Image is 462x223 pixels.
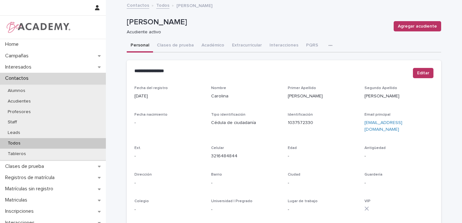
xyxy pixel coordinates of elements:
[3,75,34,81] p: Contactos
[288,146,297,150] span: Edad
[3,163,49,169] p: Clases de prueba
[3,64,37,70] p: Interesados
[3,141,26,146] p: Todos
[156,1,169,9] a: Todos
[211,86,226,90] span: Nombre
[364,120,402,132] a: [EMAIL_ADDRESS][DOMAIN_NAME]
[5,21,71,34] img: WPrjXfSUmiLcdUfaYY4Q
[288,86,316,90] span: Primer Apellido
[127,29,386,35] p: Acudiente activo
[3,130,25,136] p: Leads
[266,39,302,53] button: Interacciones
[3,99,36,104] p: Acudientes
[288,173,300,177] span: Ciudad
[211,154,237,158] a: 3216484844
[134,173,152,177] span: Dirección
[127,39,153,53] button: Personal
[302,39,322,53] button: PQRS
[288,180,357,186] p: -
[288,113,313,117] span: Identificación
[3,151,31,157] p: Tableros
[3,175,60,181] p: Registros de matrícula
[364,86,397,90] span: Segundo Apellido
[153,39,198,53] button: Clases de prueba
[134,146,141,150] span: Ext.
[228,39,266,53] button: Extracurricular
[3,53,34,59] p: Campañas
[364,153,433,160] p: -
[211,113,245,117] span: Tipo identificación
[211,199,252,203] span: Universidad | Pregrado
[364,180,433,186] p: -
[394,21,441,31] button: Agregar acudiente
[3,186,58,192] p: Matrículas sin registro
[417,70,429,76] span: Editar
[211,146,224,150] span: Celular
[364,113,390,117] span: Email principal
[3,208,39,214] p: Inscripciones
[134,86,168,90] span: Fecha del registro
[364,199,371,203] span: VIP
[288,199,318,203] span: Lugar de trabajo
[134,206,203,213] p: -
[134,93,203,100] p: [DATE]
[398,23,437,29] span: Agregar acudiente
[288,153,357,160] p: -
[211,173,222,177] span: Barrio
[3,120,22,125] p: Staff
[198,39,228,53] button: Académico
[211,206,280,213] p: -
[127,1,149,9] a: Contactos
[364,93,433,100] p: [PERSON_NAME]
[3,109,36,115] p: Profesores
[134,120,203,126] p: -
[413,68,433,78] button: Editar
[364,146,386,150] span: Antigüedad
[288,120,357,126] p: 1037572330
[134,153,203,160] p: -
[211,120,280,126] p: Cédula de ciudadanía
[3,41,24,47] p: Home
[134,180,203,186] p: -
[288,93,357,100] p: [PERSON_NAME]
[127,18,389,27] p: [PERSON_NAME]
[211,93,280,100] p: Carolina
[3,88,30,94] p: Alumnos
[134,199,149,203] span: Colegio
[364,173,382,177] span: Guardería
[3,197,32,203] p: Matriculas
[134,113,167,117] span: Fecha nacimiento
[176,2,212,9] p: [PERSON_NAME]
[288,206,357,213] p: -
[211,180,280,186] p: -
